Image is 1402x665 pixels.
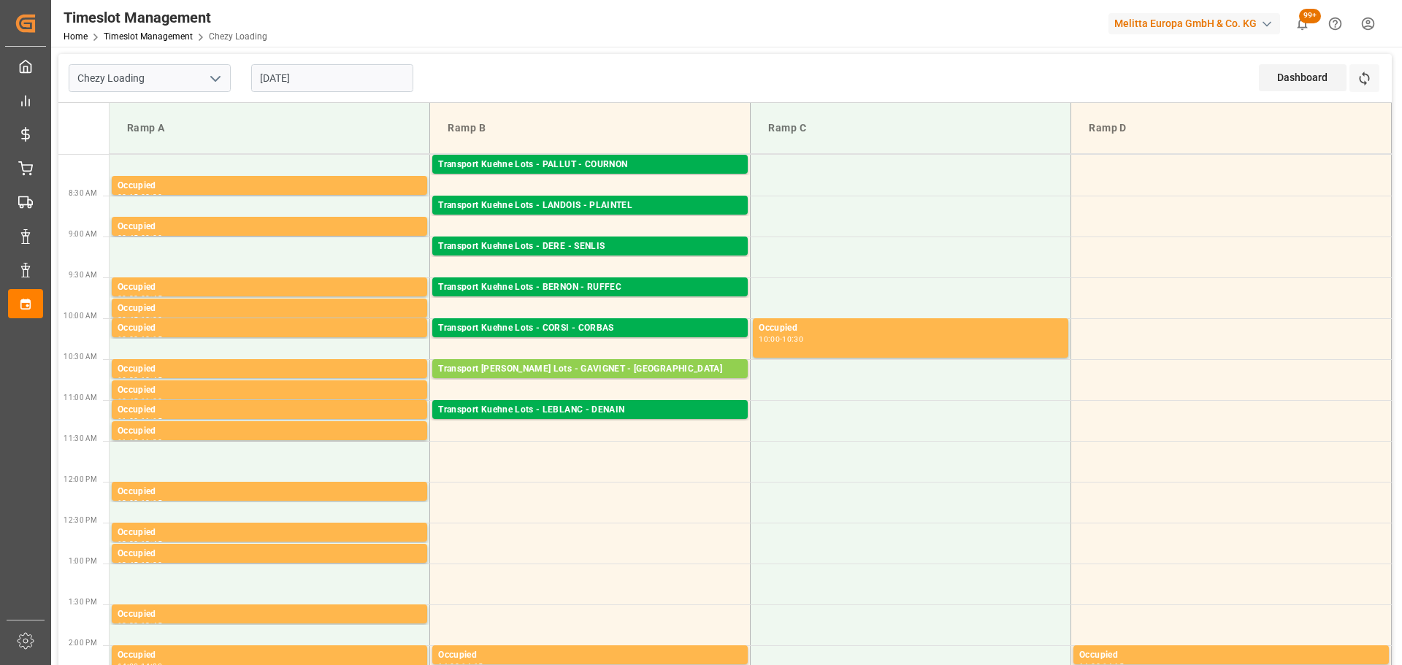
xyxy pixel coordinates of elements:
div: Occupied [118,547,421,561]
div: Ramp C [762,115,1059,142]
div: 11:15 [118,439,139,445]
div: Occupied [438,648,742,663]
span: 11:30 AM [64,434,97,442]
div: Occupied [118,403,421,418]
div: - [139,561,141,568]
div: 08:15 [118,193,139,200]
div: - [139,336,141,342]
div: Occupied [118,301,421,316]
div: 10:15 [141,336,162,342]
div: 12:45 [118,561,139,568]
div: Transport Kuehne Lots - CORSI - CORBAS [438,321,742,336]
div: - [139,418,141,424]
span: 99+ [1299,9,1321,23]
span: 11:00 AM [64,393,97,401]
span: 10:30 AM [64,353,97,361]
span: 9:30 AM [69,271,97,279]
div: 08:30 [141,193,162,200]
span: 2:00 PM [69,639,97,647]
div: Occupied [118,485,421,499]
div: - [139,622,141,629]
div: Transport Kuehne Lots - DERE - SENLIS [438,239,742,254]
div: Pallets: 5,TU: 583,City: [GEOGRAPHIC_DATA],Arrival: [DATE] 00:00:00 [438,172,742,185]
div: Occupied [118,362,421,377]
div: Occupied [118,526,421,540]
span: 12:00 PM [64,475,97,483]
div: 10:00 [759,336,780,342]
div: - [139,377,141,383]
div: Pallets: 3,TU: 556,City: [GEOGRAPHIC_DATA],Arrival: [DATE] 00:00:00 [438,254,742,266]
div: Pallets: 1,TU: 721,City: RUFFEC,Arrival: [DATE] 00:00:00 [438,295,742,307]
div: Transport [PERSON_NAME] Lots - GAVIGNET - [GEOGRAPHIC_DATA] [438,362,742,377]
div: Occupied [118,424,421,439]
button: Help Center [1319,7,1352,40]
div: 10:45 [141,377,162,383]
span: 1:00 PM [69,557,97,565]
div: - [139,234,141,241]
div: Occupied [1079,648,1383,663]
div: 09:00 [141,234,162,241]
div: Occupied [118,321,421,336]
span: 12:30 PM [64,516,97,524]
div: 09:45 [118,316,139,323]
div: Pallets: 3,TU: 523,City: [GEOGRAPHIC_DATA],Arrival: [DATE] 00:00:00 [438,213,742,226]
div: 13:30 [118,622,139,629]
div: 12:30 [118,540,139,547]
div: - [780,336,782,342]
div: Occupied [118,607,421,622]
span: 9:00 AM [69,230,97,238]
div: 12:45 [141,540,162,547]
div: 09:45 [141,295,162,301]
button: open menu [204,67,226,90]
div: Timeslot Management [64,7,267,28]
div: 10:00 [118,336,139,342]
div: - [139,540,141,547]
div: 12:15 [141,499,162,506]
div: Occupied [759,321,1062,336]
div: - [139,316,141,323]
div: Pallets: ,TU: 168,City: [GEOGRAPHIC_DATA],Arrival: [DATE] 00:00:00 [438,377,742,389]
div: Transport Kuehne Lots - LANDOIS - PLAINTEL [438,199,742,213]
div: Occupied [118,220,421,234]
div: 11:00 [141,398,162,404]
div: 11:30 [141,439,162,445]
div: Transport Kuehne Lots - BERNON - RUFFEC [438,280,742,295]
div: Ramp D [1083,115,1379,142]
div: Pallets: 8,TU: 413,City: [GEOGRAPHIC_DATA],Arrival: [DATE] 00:00:00 [438,418,742,430]
span: 1:30 PM [69,598,97,606]
input: DD-MM-YYYY [251,64,413,92]
div: 10:00 [141,316,162,323]
div: 12:00 [118,499,139,506]
div: Occupied [118,383,421,398]
div: 08:45 [118,234,139,241]
div: Occupied [118,648,421,663]
div: Dashboard [1259,64,1347,91]
a: Timeslot Management [104,31,193,42]
div: - [139,193,141,200]
div: 10:30 [782,336,803,342]
div: Occupied [118,280,421,295]
div: - [139,295,141,301]
span: 8:30 AM [69,189,97,197]
div: Melitta Europa GmbH & Co. KG [1108,13,1280,34]
div: Transport Kuehne Lots - PALLUT - COURNON [438,158,742,172]
div: 10:45 [118,398,139,404]
div: - [139,439,141,445]
div: Transport Kuehne Lots - LEBLANC - DENAIN [438,403,742,418]
div: 13:45 [141,622,162,629]
div: Occupied [118,179,421,193]
span: 10:00 AM [64,312,97,320]
div: 11:00 [118,418,139,424]
a: Home [64,31,88,42]
div: Ramp B [442,115,738,142]
button: show 100 new notifications [1286,7,1319,40]
div: Pallets: 5,TU: 265,City: [GEOGRAPHIC_DATA],Arrival: [DATE] 00:00:00 [438,336,742,348]
div: - [139,398,141,404]
div: 09:30 [118,295,139,301]
div: - [139,499,141,506]
div: 11:15 [141,418,162,424]
div: 13:00 [141,561,162,568]
button: Melitta Europa GmbH & Co. KG [1108,9,1286,37]
div: Ramp A [121,115,418,142]
input: Type to search/select [69,64,231,92]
